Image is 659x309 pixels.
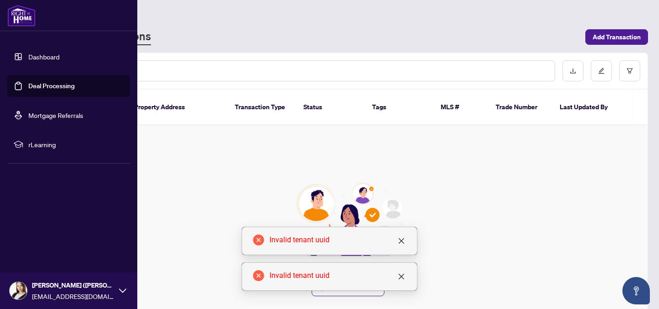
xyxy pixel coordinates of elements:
[227,90,296,125] th: Transaction Type
[398,237,405,245] span: close
[7,5,36,27] img: logo
[28,111,83,119] a: Mortgage Referrals
[396,272,406,282] a: Close
[28,53,59,61] a: Dashboard
[622,277,650,304] button: Open asap
[598,68,605,74] span: edit
[32,280,114,290] span: [PERSON_NAME] ([PERSON_NAME]
[619,60,640,81] button: filter
[32,291,114,301] span: [EMAIL_ADDRESS][DOMAIN_NAME]
[433,90,488,125] th: MLS #
[398,273,405,280] span: close
[127,90,227,125] th: Property Address
[28,82,75,90] a: Deal Processing
[593,30,641,44] span: Add Transaction
[289,183,407,256] img: Null State Icon
[585,29,648,45] button: Add Transaction
[396,236,406,246] a: Close
[270,270,406,281] div: Invalid tenant uuid
[365,90,433,125] th: Tags
[552,90,621,125] th: Last Updated By
[28,139,124,149] span: rLearning
[570,68,576,74] span: download
[627,68,633,74] span: filter
[253,234,264,245] span: close-circle
[488,90,552,125] th: Trade Number
[296,90,365,125] th: Status
[591,60,612,81] button: edit
[270,234,406,245] div: Invalid tenant uuid
[10,282,27,299] img: Profile Icon
[253,270,264,281] span: close-circle
[562,60,583,81] button: download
